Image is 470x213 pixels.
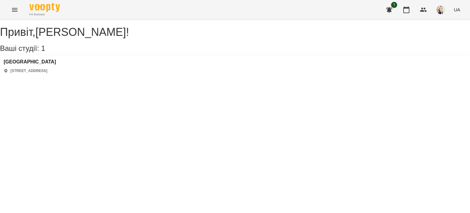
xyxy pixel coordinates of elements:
[391,2,397,8] span: 1
[41,44,45,52] span: 1
[4,59,56,65] a: [GEOGRAPHIC_DATA]
[437,6,445,14] img: 6fca86356b8b7b137e504034cafa1ac1.jpg
[451,4,463,15] button: UA
[29,3,60,12] img: Voopty Logo
[454,6,460,13] span: UA
[7,2,22,17] button: Menu
[29,13,60,17] span: For Business
[10,68,47,74] p: [STREET_ADDRESS]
